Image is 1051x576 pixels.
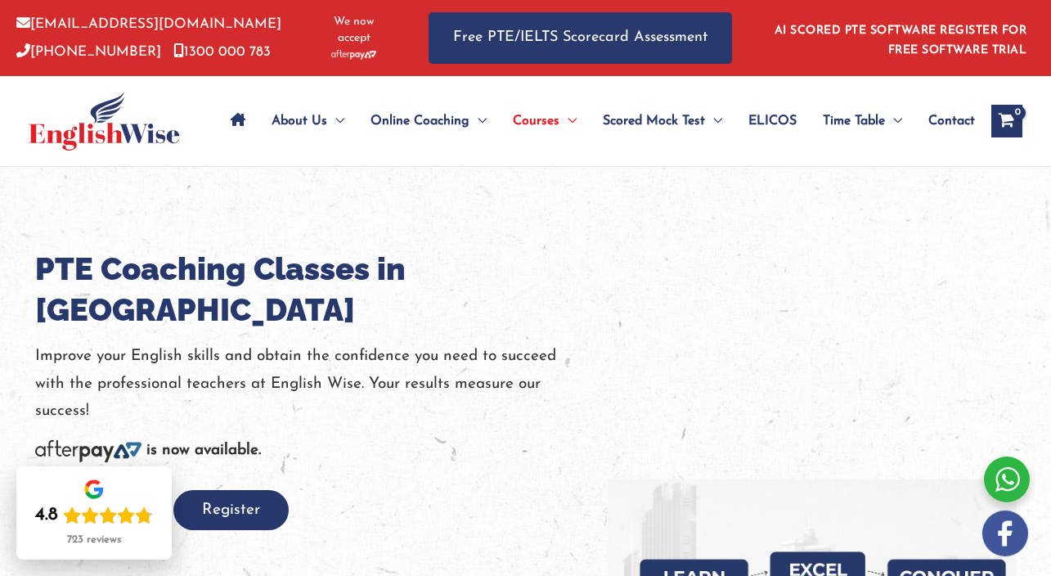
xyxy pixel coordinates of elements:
span: Menu Toggle [469,92,487,150]
b: is now available. [146,443,261,458]
a: AI SCORED PTE SOFTWARE REGISTER FOR FREE SOFTWARE TRIAL [775,25,1027,56]
span: Menu Toggle [327,92,344,150]
a: CoursesMenu Toggle [500,92,590,150]
span: Menu Toggle [705,92,722,150]
span: About Us [272,92,327,150]
a: 1300 000 783 [173,45,271,59]
a: About UsMenu Toggle [258,92,357,150]
div: Rating: 4.8 out of 5 [35,504,153,527]
span: Courses [513,92,559,150]
div: 4.8 [35,504,58,527]
span: ELICOS [748,92,797,150]
nav: Site Navigation: Main Menu [218,92,975,150]
button: Register [173,490,289,530]
a: [EMAIL_ADDRESS][DOMAIN_NAME] [16,17,281,31]
img: Afterpay-Logo [331,50,376,59]
a: [PHONE_NUMBER] [16,45,161,59]
span: We now accept [320,14,388,47]
a: Register [173,502,289,518]
a: Scored Mock TestMenu Toggle [590,92,735,150]
a: ELICOS [735,92,810,150]
span: Time Table [823,92,885,150]
a: View Shopping Cart, empty [991,105,1022,137]
p: Improve your English skills and obtain the confidence you need to succeed with the professional t... [35,343,608,425]
a: Online CoachingMenu Toggle [357,92,500,150]
a: Free PTE/IELTS Scorecard Assessment [429,12,732,64]
a: Contact [915,92,975,150]
h1: PTE Coaching Classes in [GEOGRAPHIC_DATA] [35,249,608,331]
div: 723 reviews [67,533,121,547]
span: Contact [928,92,975,150]
span: Menu Toggle [885,92,902,150]
span: Menu Toggle [559,92,577,150]
img: white-facebook.png [982,511,1028,556]
a: Time TableMenu Toggle [810,92,915,150]
span: Online Coaching [371,92,469,150]
img: cropped-ew-logo [29,92,180,151]
span: Scored Mock Test [603,92,705,150]
img: Afterpay-Logo [35,440,141,462]
aside: Header Widget 1 [765,11,1035,65]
